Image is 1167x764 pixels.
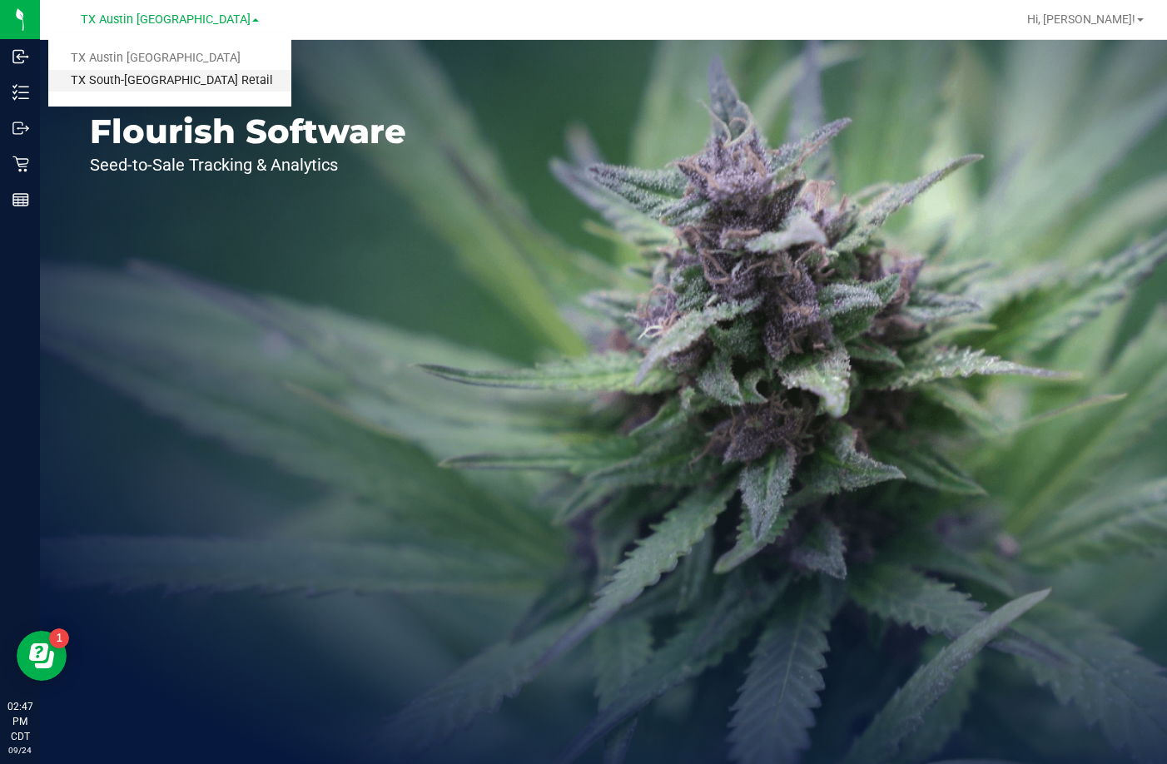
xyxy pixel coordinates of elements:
span: Hi, [PERSON_NAME]! [1027,12,1135,26]
inline-svg: Inventory [12,84,29,101]
p: 09/24 [7,744,32,757]
inline-svg: Retail [12,156,29,172]
inline-svg: Reports [12,191,29,208]
a: TX South-[GEOGRAPHIC_DATA] Retail [48,70,291,92]
inline-svg: Inbound [12,48,29,65]
p: 02:47 PM CDT [7,699,32,744]
iframe: Resource center [17,631,67,681]
span: TX Austin [GEOGRAPHIC_DATA] [81,12,251,27]
iframe: Resource center unread badge [49,628,69,648]
p: Seed-to-Sale Tracking & Analytics [90,156,406,173]
a: TX Austin [GEOGRAPHIC_DATA] [48,47,291,70]
inline-svg: Outbound [12,120,29,136]
p: Flourish Software [90,115,406,148]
